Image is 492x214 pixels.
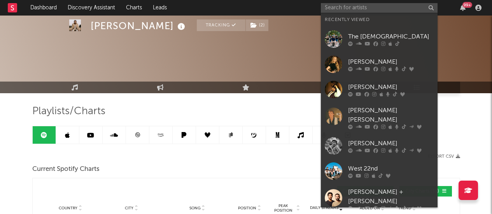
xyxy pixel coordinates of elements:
div: 99 + [462,2,472,8]
span: Daily Streams [310,205,338,211]
a: West 22nd [321,158,438,184]
span: Trend [398,206,411,211]
button: Tracking [197,19,245,31]
span: Position [238,206,256,211]
span: Country [59,206,77,211]
span: City [125,206,133,211]
input: Search for artists [321,3,438,13]
div: [PERSON_NAME] + [PERSON_NAME] [348,188,434,206]
div: [PERSON_NAME] [348,139,434,148]
div: Recently Viewed [325,15,434,24]
span: Added On [360,206,380,211]
span: Song [189,206,201,211]
a: [PERSON_NAME] [321,52,438,77]
button: 99+ [460,5,466,11]
a: [PERSON_NAME] [321,133,438,158]
a: [PERSON_NAME] [321,77,438,102]
div: [PERSON_NAME] [348,82,434,92]
div: The [DEMOGRAPHIC_DATA] [348,32,434,41]
a: The [DEMOGRAPHIC_DATA] [321,26,438,52]
span: Peak Position [271,204,296,213]
button: (2) [246,19,268,31]
a: [PERSON_NAME] [PERSON_NAME] [321,102,438,133]
div: [PERSON_NAME] [PERSON_NAME] [348,106,434,125]
div: West 22nd [348,164,434,173]
button: Export CSV [428,154,460,159]
span: ( 2 ) [245,19,269,31]
span: Current Spotify Charts [32,165,100,174]
div: [PERSON_NAME] [91,19,187,32]
div: [PERSON_NAME] [348,57,434,66]
span: Playlists/Charts [32,107,105,116]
